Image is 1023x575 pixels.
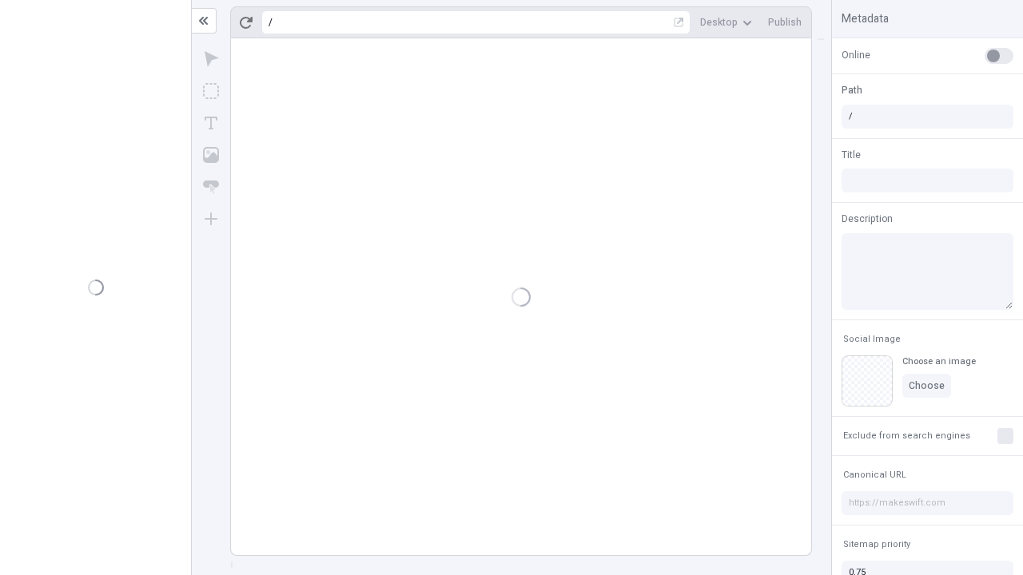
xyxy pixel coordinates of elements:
[902,374,951,398] button: Choose
[843,333,901,345] span: Social Image
[197,77,225,105] button: Box
[902,355,976,367] div: Choose an image
[269,16,273,29] div: /
[768,16,802,29] span: Publish
[842,83,862,97] span: Path
[909,379,945,392] span: Choose
[694,10,758,34] button: Desktop
[840,535,914,554] button: Sitemap priority
[840,330,904,349] button: Social Image
[842,148,861,162] span: Title
[842,212,893,226] span: Description
[197,109,225,137] button: Text
[700,16,738,29] span: Desktop
[197,141,225,169] button: Image
[840,466,910,485] button: Canonical URL
[840,426,973,446] button: Exclude from search engines
[197,172,225,201] button: Button
[843,538,910,550] span: Sitemap priority
[842,48,870,62] span: Online
[762,10,808,34] button: Publish
[843,469,906,481] span: Canonical URL
[842,491,1013,515] input: https://makeswift.com
[843,430,970,442] span: Exclude from search engines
